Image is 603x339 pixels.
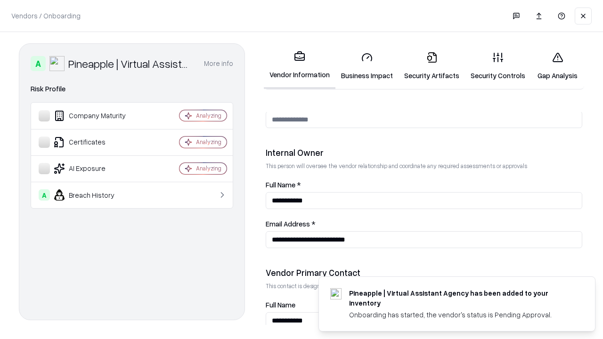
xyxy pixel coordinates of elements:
a: Vendor Information [264,43,335,89]
button: More info [204,55,233,72]
div: Pineapple | Virtual Assistant Agency [68,56,193,71]
div: Vendor Primary Contact [266,267,582,278]
img: trypineapple.com [330,288,342,299]
div: Breach History [39,189,151,201]
a: Security Controls [465,44,531,88]
label: Email Address * [266,220,582,227]
a: Gap Analysis [531,44,584,88]
div: Onboarding has started, the vendor's status is Pending Approval. [349,310,572,320]
div: Analyzing [196,138,221,146]
label: Full Name * [266,181,582,188]
a: Business Impact [335,44,399,88]
div: A [31,56,46,71]
div: Certificates [39,137,151,148]
p: Vendors / Onboarding [11,11,81,21]
label: Full Name [266,301,582,308]
div: Company Maturity [39,110,151,121]
p: This contact is designated to receive the assessment request from Shift [266,282,582,290]
div: Pineapple | Virtual Assistant Agency has been added to your inventory [349,288,572,308]
img: Pineapple | Virtual Assistant Agency [49,56,65,71]
div: A [39,189,50,201]
p: This person will oversee the vendor relationship and coordinate any required assessments or appro... [266,162,582,170]
div: AI Exposure [39,163,151,174]
div: Internal Owner [266,147,582,158]
div: Analyzing [196,164,221,172]
div: Analyzing [196,112,221,120]
a: Security Artifacts [399,44,465,88]
div: Risk Profile [31,83,233,95]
